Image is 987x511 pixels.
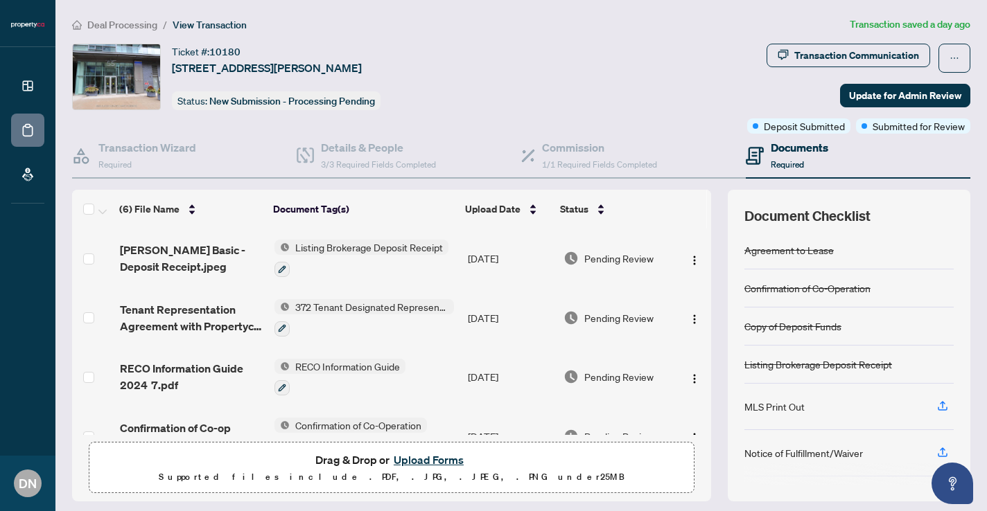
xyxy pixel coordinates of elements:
[584,369,654,384] span: Pending Review
[11,21,44,29] img: logo
[274,418,427,455] button: Status IconConfirmation of Co-Operation
[390,451,468,469] button: Upload Forms
[794,44,919,66] div: Transaction Communication
[173,19,247,31] span: View Transaction
[73,44,160,109] img: IMG-C12335270_1.jpg
[744,357,892,372] div: Listing Brokerage Deposit Receipt
[315,451,468,469] span: Drag & Drop or
[114,190,268,228] th: (6) File Name
[462,228,558,288] td: [DATE]
[771,159,804,170] span: Required
[689,373,700,384] img: Logo
[744,399,805,414] div: MLS Print Out
[290,418,427,433] span: Confirmation of Co-Operation
[268,190,460,228] th: Document Tag(s)
[120,360,263,393] span: RECO Information Guide 2024 7.pdf
[564,429,579,444] img: Document Status
[120,420,263,453] span: Confirmation of Co-op TenantLandlord 8.pdf
[689,314,700,325] img: Logo
[683,425,706,447] button: Logo
[767,44,930,67] button: Transaction Communication
[98,469,685,485] p: Supported files include .PDF, .JPG, .JPEG, .PNG under 25 MB
[744,445,863,460] div: Notice of Fulfillment/Waiver
[274,359,405,396] button: Status IconRECO Information Guide
[584,429,654,444] span: Pending Review
[19,474,37,493] span: DN
[98,139,196,156] h4: Transaction Wizard
[462,288,558,348] td: [DATE]
[460,190,554,228] th: Upload Date
[274,299,454,337] button: Status Icon372 Tenant Designated Representation Agreement with Company Schedule A
[683,366,706,388] button: Logo
[274,240,290,255] img: Status Icon
[744,280,871,296] div: Confirmation of Co-Operation
[542,159,657,170] span: 1/1 Required Fields Completed
[560,201,588,217] span: Status
[683,307,706,329] button: Logo
[771,139,828,156] h4: Documents
[744,319,841,334] div: Copy of Deposit Funds
[89,442,694,494] span: Drag & Drop orUpload FormsSupported files include .PDF, .JPG, .JPEG, .PNG under25MB
[584,310,654,325] span: Pending Review
[850,17,970,33] article: Transaction saved a day ago
[119,201,180,217] span: (6) File Name
[873,118,965,134] span: Submitted for Review
[209,46,241,58] span: 10180
[683,247,706,269] button: Logo
[744,242,834,258] div: Agreement to Lease
[290,240,448,255] span: Listing Brokerage Deposit Receipt
[689,255,700,266] img: Logo
[840,84,970,107] button: Update for Admin Review
[274,359,290,374] img: Status Icon
[321,159,436,170] span: 3/3 Required Fields Completed
[462,406,558,466] td: [DATE]
[209,95,375,107] span: New Submission - Processing Pending
[120,242,263,275] span: [PERSON_NAME] Basic - Deposit Receipt.jpeg
[290,299,454,314] span: 372 Tenant Designated Representation Agreement with Company Schedule A
[172,44,241,60] div: Ticket #:
[584,251,654,266] span: Pending Review
[465,201,521,217] span: Upload Date
[932,463,973,504] button: Open asap
[744,206,871,226] span: Document Checklist
[163,17,167,33] li: /
[172,60,362,76] span: [STREET_ADDRESS][PERSON_NAME]
[274,240,448,277] button: Status IconListing Brokerage Deposit Receipt
[564,369,579,384] img: Document Status
[764,118,845,134] span: Deposit Submitted
[87,19,157,31] span: Deal Processing
[689,432,700,443] img: Logo
[172,91,381,110] div: Status:
[564,251,579,266] img: Document Status
[290,359,405,374] span: RECO Information Guide
[950,53,959,63] span: ellipsis
[72,20,82,30] span: home
[274,418,290,433] img: Status Icon
[274,299,290,314] img: Status Icon
[564,310,579,325] img: Document Status
[542,139,657,156] h4: Commission
[120,301,263,334] span: Tenant Representation Agreement with Propertyca Schedule A 10.pdf
[98,159,132,170] span: Required
[462,348,558,407] td: [DATE]
[554,190,673,228] th: Status
[849,84,961,107] span: Update for Admin Review
[321,139,436,156] h4: Details & People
